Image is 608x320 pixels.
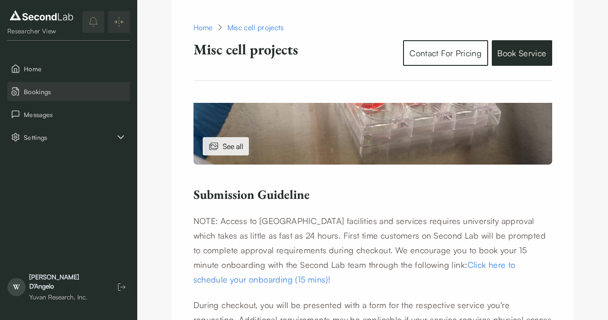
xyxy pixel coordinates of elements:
[108,11,130,33] button: Expand/Collapse sidebar
[194,22,213,33] a: Home
[203,137,249,155] div: See all
[7,8,75,23] img: logo
[194,187,552,203] h6: Submission Guideline
[24,64,126,74] span: Home
[492,40,552,66] button: Book Service
[194,213,552,287] p: NOTE: Access to [GEOGRAPHIC_DATA] facilities and services requires university approval which take...
[7,278,26,296] span: W
[227,22,284,33] div: Misc cell projects
[7,59,130,78] button: Home
[29,272,104,291] div: [PERSON_NAME] D'Angelo
[113,279,130,295] button: Log out
[24,87,126,96] span: Bookings
[24,133,115,142] span: Settings
[24,110,126,119] span: Messages
[7,27,75,36] div: Researcher View
[208,141,219,152] img: images
[7,128,130,147] button: Settings
[194,40,371,59] p: Misc cell projects
[7,105,130,124] button: Messages
[403,40,488,66] a: Contact For Pricing
[29,293,104,302] div: Yuvan Research, Inc.
[7,128,130,147] div: Settings sub items
[7,82,130,101] button: Bookings
[82,11,104,33] button: notifications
